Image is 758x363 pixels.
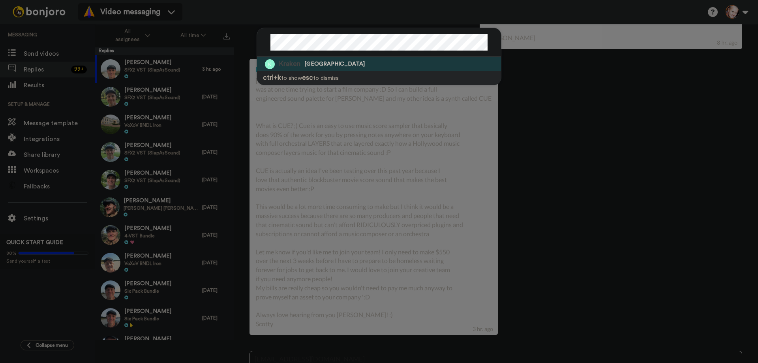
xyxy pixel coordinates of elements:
[257,57,501,71] a: Image of KrakenKraken[GEOGRAPHIC_DATA]
[257,71,501,85] div: to show to dismiss
[263,74,281,81] span: ctrl +k
[302,74,313,81] span: esc
[279,59,300,69] span: Kraken
[265,59,275,69] img: Image of Kraken
[304,60,365,68] span: [GEOGRAPHIC_DATA]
